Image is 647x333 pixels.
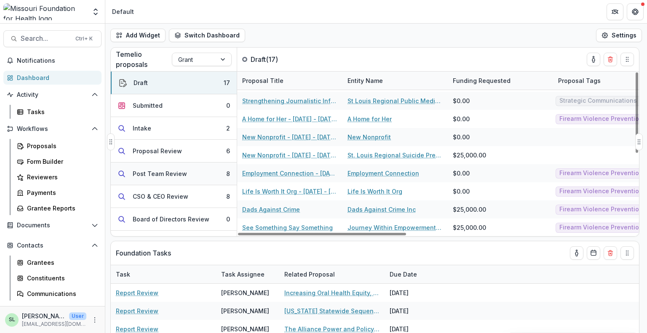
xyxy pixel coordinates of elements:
[134,78,148,87] div: Draft
[385,270,422,279] div: Due Date
[17,91,88,99] span: Activity
[284,288,380,297] a: Increasing Oral Health Equity, Increasing Dental Participation in MO HealthNet
[226,124,230,133] div: 2
[17,57,98,64] span: Notifications
[385,265,448,283] div: Due Date
[453,205,486,214] span: $25,000.00
[604,246,617,260] button: Delete card
[284,306,380,315] a: [US_STATE] Statewide Sequential Intercept Model (SIM) Collaboration
[348,96,443,105] a: St Louis Regional Public Media Inc
[111,270,135,279] div: Task
[635,133,643,150] button: Drag
[69,312,86,320] p: User
[226,215,230,224] div: 0
[27,204,95,213] div: Grantee Reports
[116,49,172,69] p: Temelio proposals
[226,147,230,155] div: 6
[348,223,443,232] a: Journey Within Empowerment Center
[607,3,623,20] button: Partners
[237,72,342,90] div: Proposal Title
[27,274,95,282] div: Constituents
[13,170,102,184] a: Reviewers
[27,289,95,298] div: Communications
[453,223,486,232] span: $25,000.00
[226,169,230,178] div: 8
[587,246,600,260] button: Calendar
[111,163,237,185] button: Post Team Review8
[216,265,279,283] div: Task Assignee
[3,304,102,317] button: Open Data & Reporting
[216,270,270,279] div: Task Assignee
[116,306,158,315] a: Report Review
[3,71,102,85] a: Dashboard
[3,54,102,67] button: Notifications
[3,3,86,20] img: Missouri Foundation for Health logo
[3,88,102,101] button: Open Activity
[112,7,134,16] div: Default
[13,139,102,153] a: Proposals
[553,76,606,85] div: Proposal Tags
[453,115,470,123] span: $0.00
[226,192,230,201] div: 8
[111,265,216,283] div: Task
[242,223,333,232] a: See Something Say Something
[17,125,88,133] span: Workflows
[133,215,209,224] div: Board of Directors Review
[90,3,102,20] button: Open entity switcher
[242,169,337,178] a: Employment Connection - [DATE] - [DATE] Supporting Grassroots Efforts and Capacity to Address Fir...
[242,205,300,214] a: Dads Against Crime
[3,122,102,136] button: Open Workflows
[133,101,163,110] div: Submitted
[226,101,230,110] div: 0
[21,35,70,43] span: Search...
[107,133,115,150] button: Drag
[27,157,95,166] div: Form Builder
[27,188,95,197] div: Payments
[109,5,137,18] nav: breadcrumb
[385,284,448,302] div: [DATE]
[111,208,237,231] button: Board of Directors Review0
[348,133,391,141] a: New Nonprofit
[13,201,102,215] a: Grantee Reports
[221,306,269,315] div: [PERSON_NAME]
[27,258,95,267] div: Grantees
[453,169,470,178] span: $0.00
[221,288,269,297] div: [PERSON_NAME]
[27,141,95,150] div: Proposals
[13,186,102,200] a: Payments
[348,115,392,123] a: A Home for Her
[596,29,642,42] button: Settings
[279,265,385,283] div: Related Proposal
[237,76,289,85] div: Proposal Title
[27,173,95,181] div: Reviewers
[348,187,402,196] a: Life Is Worth It Org
[242,187,337,196] a: Life Is Worth It Org - [DATE] - [DATE] Supporting Grassroots Efforts and Capacity to Address Fire...
[453,133,470,141] span: $0.00
[570,246,583,260] button: toggle-assigned-to-me
[27,107,95,116] div: Tasks
[448,72,553,90] div: Funding Requested
[242,96,337,105] a: Strengthening Journalistic Infrastructure
[3,218,102,232] button: Open Documents
[169,29,245,42] button: Switch Dashboard
[13,256,102,269] a: Grantees
[385,302,448,320] div: [DATE]
[9,317,15,322] div: Sada Lindsey
[133,169,187,178] div: Post Team Review
[348,151,443,160] a: St. Louis Regional Suicide Prevention Coalition
[342,72,448,90] div: Entity Name
[224,78,230,87] div: 17
[116,288,158,297] a: Report Review
[453,187,470,196] span: $0.00
[13,155,102,168] a: Form Builder
[111,185,237,208] button: CSO & CEO Review8
[242,133,337,141] a: New Nonprofit - [DATE] - [DATE] Grassroots Efforts to Address FID - RFA
[13,105,102,119] a: Tasks
[242,115,337,123] a: A Home for Her - [DATE] - [DATE] Grassroots Efforts to Address FID - RFA
[17,222,88,229] span: Documents
[133,124,151,133] div: Intake
[74,34,94,43] div: Ctrl + K
[587,53,600,66] button: toggle-assigned-to-me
